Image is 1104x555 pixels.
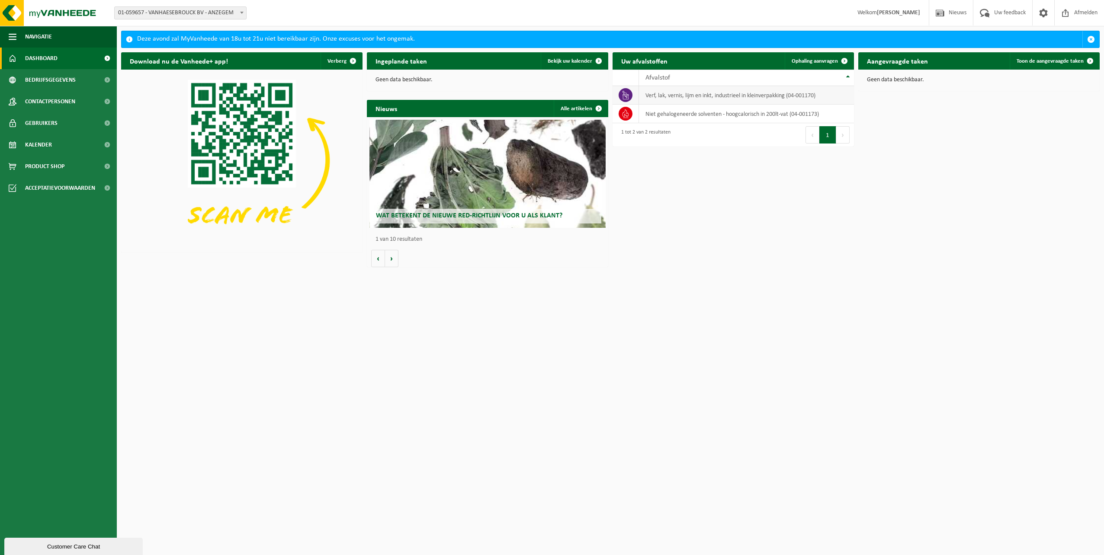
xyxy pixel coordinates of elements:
[819,126,836,144] button: 1
[375,236,604,242] p: 1 van 10 resultaten
[617,125,671,144] div: 1 tot 2 van 2 resultaten
[367,100,406,117] h2: Nieuws
[121,70,363,251] img: Download de VHEPlus App
[137,31,1082,48] div: Deze avond zal MyVanheede van 18u tot 21u niet bereikbaar zijn. Onze excuses voor het ongemak.
[806,126,819,144] button: Previous
[369,120,606,228] a: Wat betekent de nieuwe RED-richtlijn voor u als klant?
[639,105,854,123] td: niet gehalogeneerde solventen - hoogcalorisch in 200lt-vat (04-001173)
[25,48,58,69] span: Dashboard
[554,100,607,117] a: Alle artikelen
[548,58,592,64] span: Bekijk uw kalender
[1010,52,1099,70] a: Toon de aangevraagde taken
[321,52,362,70] button: Verberg
[877,10,920,16] strong: [PERSON_NAME]
[613,52,676,69] h2: Uw afvalstoffen
[25,156,64,177] span: Product Shop
[785,52,853,70] a: Ophaling aanvragen
[375,77,600,83] p: Geen data beschikbaar.
[867,77,1091,83] p: Geen data beschikbaar.
[371,250,385,267] button: Vorige
[121,52,237,69] h2: Download nu de Vanheede+ app!
[114,6,247,19] span: 01-059657 - VANHAESEBROUCK BV - ANZEGEM
[1017,58,1084,64] span: Toon de aangevraagde taken
[645,74,670,81] span: Afvalstof
[25,134,52,156] span: Kalender
[792,58,838,64] span: Ophaling aanvragen
[367,52,436,69] h2: Ingeplande taken
[115,7,246,19] span: 01-059657 - VANHAESEBROUCK BV - ANZEGEM
[385,250,398,267] button: Volgende
[25,177,95,199] span: Acceptatievoorwaarden
[541,52,607,70] a: Bekijk uw kalender
[836,126,850,144] button: Next
[327,58,347,64] span: Verberg
[858,52,937,69] h2: Aangevraagde taken
[4,536,144,555] iframe: chat widget
[639,86,854,105] td: verf, lak, vernis, lijm en inkt, industrieel in kleinverpakking (04-001170)
[25,69,76,91] span: Bedrijfsgegevens
[25,26,52,48] span: Navigatie
[25,91,75,112] span: Contactpersonen
[25,112,58,134] span: Gebruikers
[376,212,562,219] span: Wat betekent de nieuwe RED-richtlijn voor u als klant?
